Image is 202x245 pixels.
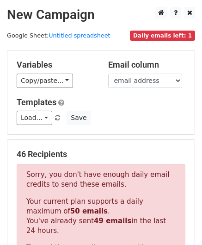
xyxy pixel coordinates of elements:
span: Daily emails left: 1 [130,31,195,41]
button: Save [67,111,91,125]
h5: 46 Recipients [17,149,185,159]
a: Daily emails left: 1 [130,32,195,39]
a: Copy/paste... [17,74,73,88]
h5: Email column [108,60,186,70]
a: Load... [17,111,52,125]
p: Sorry, you don't have enough daily email credits to send these emails. [26,170,176,189]
a: Templates [17,97,56,107]
small: Google Sheet: [7,32,110,39]
strong: 49 emails [94,217,131,225]
p: Your current plan supports a daily maximum of . You've already sent in the last 24 hours. [26,197,176,236]
h2: New Campaign [7,7,195,23]
a: Untitled spreadsheet [49,32,110,39]
strong: 50 emails [70,207,108,215]
iframe: Chat Widget [156,201,202,245]
h5: Variables [17,60,94,70]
